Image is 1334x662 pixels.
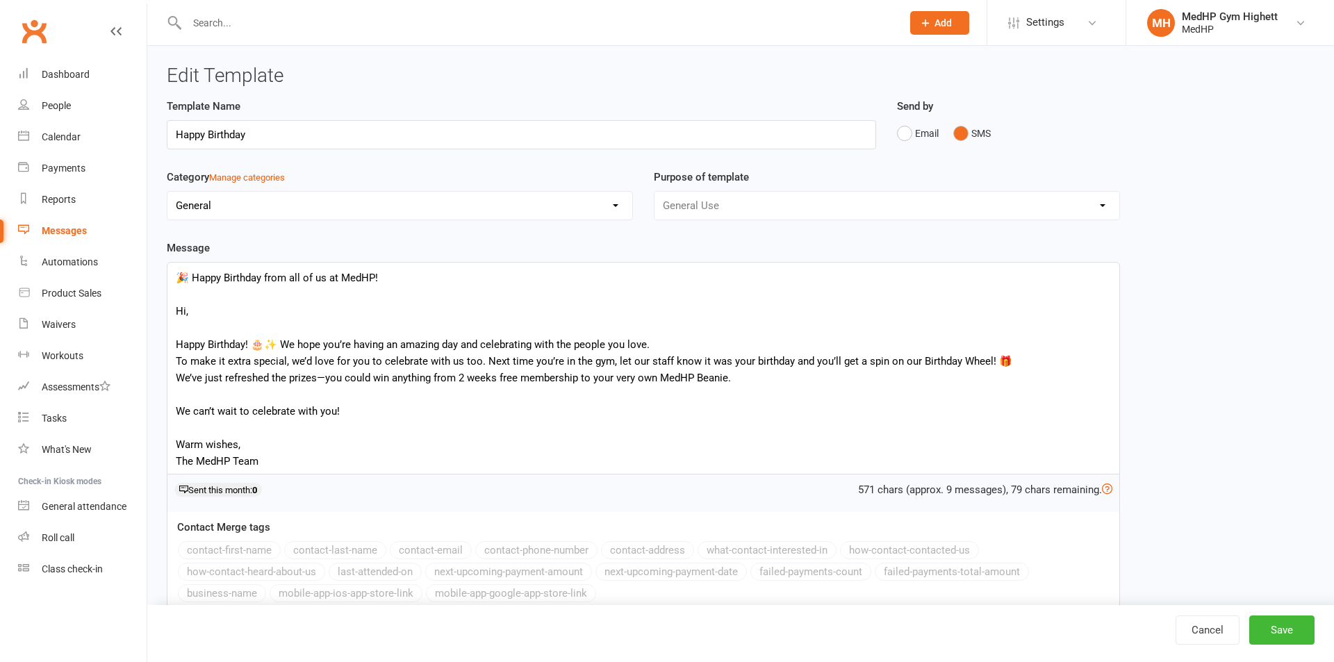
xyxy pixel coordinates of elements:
a: What's New [18,434,147,465]
div: Class check-in [42,563,103,574]
a: Workouts [18,340,147,372]
label: Send by [897,98,933,115]
div: Calendar [42,131,81,142]
div: What's New [42,444,92,455]
h3: Edit Template [167,65,1315,87]
a: Payments [18,153,147,184]
a: Cancel [1176,615,1240,645]
a: Class kiosk mode [18,554,147,585]
div: 571 chars (approx. 9 messages), 79 chars remaining. [858,481,1112,498]
div: MedHP [1182,23,1278,35]
input: Search... [183,13,892,33]
a: Dashboard [18,59,147,90]
a: Product Sales [18,278,147,309]
div: Dashboard [42,69,90,80]
label: Purpose of template [654,169,749,185]
span: Settings [1026,7,1064,38]
a: Assessments [18,372,147,403]
div: MedHP Gym Highett [1182,10,1278,23]
div: Sent this month: [174,483,262,497]
div: MH [1147,9,1175,37]
a: Tasks [18,403,147,434]
label: Category [167,169,285,185]
div: Messages [42,225,87,236]
label: Template Name [167,98,240,115]
div: Payments [42,163,85,174]
div: Product Sales [42,288,101,299]
a: Waivers [18,309,147,340]
div: Reports [42,194,76,205]
a: Roll call [18,522,147,554]
div: Roll call [42,532,74,543]
button: Add [910,11,969,35]
label: Contact Merge tags [177,519,270,536]
strong: 0 [252,485,257,495]
a: People [18,90,147,122]
div: Workouts [42,350,83,361]
a: Calendar [18,122,147,153]
div: People [42,100,71,111]
span: Add [934,17,952,28]
div: General attendance [42,501,126,512]
a: Reports [18,184,147,215]
a: Clubworx [17,14,51,49]
div: 🎉 Happy Birthday from all of us at MedHP! Hi, Happy Birthday! 🎂✨ We hope you’re having an amazing... [167,263,1119,474]
a: Messages [18,215,147,247]
a: General attendance kiosk mode [18,491,147,522]
a: Automations [18,247,147,278]
div: Tasks [42,413,67,424]
button: Save [1249,615,1315,645]
button: Email [897,120,939,147]
a: Manage categories [209,172,285,183]
div: Waivers [42,319,76,330]
label: Message [167,240,210,256]
div: Assessments [42,381,110,392]
div: Automations [42,256,98,267]
button: SMS [953,120,991,147]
